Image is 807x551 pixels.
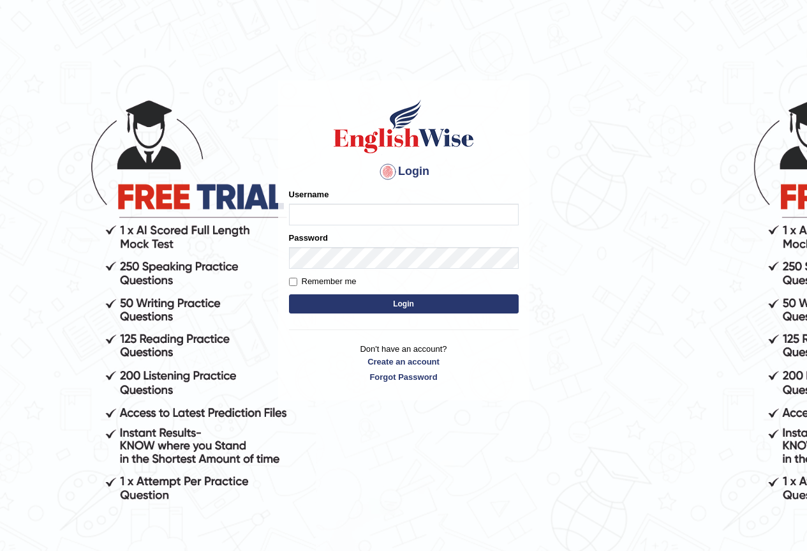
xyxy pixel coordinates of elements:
[289,162,519,182] h4: Login
[289,275,357,288] label: Remember me
[289,294,519,313] button: Login
[289,278,297,286] input: Remember me
[289,371,519,383] a: Forgot Password
[289,232,328,244] label: Password
[289,188,329,200] label: Username
[289,343,519,382] p: Don't have an account?
[331,98,477,155] img: Logo of English Wise sign in for intelligent practice with AI
[289,356,519,368] a: Create an account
